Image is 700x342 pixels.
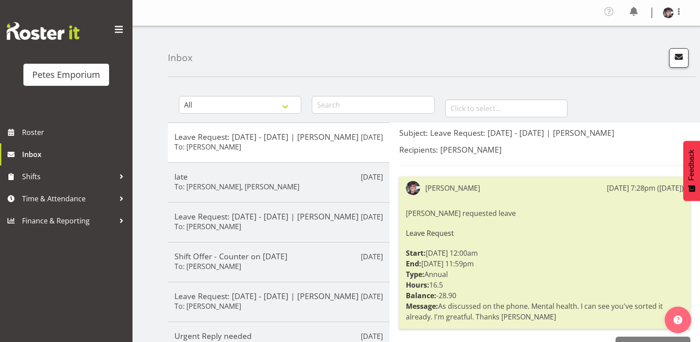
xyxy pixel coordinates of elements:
[406,206,684,324] div: [PERSON_NAME] requested leave [DATE] 12:00am [DATE] 11:59pm Annual 16.5 -28.90 As discussed on th...
[406,291,436,300] strong: Balance:
[399,128,690,138] h5: Subject: Leave Request: [DATE] - [DATE] | [PERSON_NAME]
[674,315,682,324] img: help-xxl-2.png
[174,251,383,261] h5: Shift Offer - Counter on [DATE]
[22,148,128,161] span: Inbox
[22,214,115,227] span: Finance & Reporting
[22,170,115,183] span: Shifts
[663,8,674,18] img: michelle-whaleb4506e5af45ffd00a26cc2b6420a9100.png
[174,182,299,191] h6: To: [PERSON_NAME], [PERSON_NAME]
[607,183,684,193] div: [DATE] 7:28pm ([DATE])
[32,68,100,81] div: Petes Emporium
[361,132,383,142] p: [DATE]
[406,269,424,279] strong: Type:
[406,229,684,237] h6: Leave Request
[361,211,383,222] p: [DATE]
[361,331,383,342] p: [DATE]
[22,192,115,205] span: Time & Attendance
[174,172,383,181] h5: late
[406,181,420,195] img: michelle-whaleb4506e5af45ffd00a26cc2b6420a9100.png
[174,142,241,151] h6: To: [PERSON_NAME]
[174,262,241,271] h6: To: [PERSON_NAME]
[174,291,383,301] h5: Leave Request: [DATE] - [DATE] | [PERSON_NAME]
[445,100,568,117] input: Click to select...
[174,302,241,311] h6: To: [PERSON_NAME]
[361,172,383,182] p: [DATE]
[361,251,383,262] p: [DATE]
[174,211,383,221] h5: Leave Request: [DATE] - [DATE] | [PERSON_NAME]
[399,145,690,154] h5: Recipients: [PERSON_NAME]
[406,248,426,258] strong: Start:
[406,301,438,311] strong: Message:
[22,126,128,139] span: Roster
[174,331,383,341] h5: Urgent Reply needed
[361,291,383,302] p: [DATE]
[406,259,421,269] strong: End:
[683,141,700,201] button: Feedback - Show survey
[688,150,696,181] span: Feedback
[174,132,383,142] h5: Leave Request: [DATE] - [DATE] | [PERSON_NAME]
[425,183,480,193] div: [PERSON_NAME]
[406,280,429,290] strong: Hours:
[168,53,193,63] h4: Inbox
[174,222,241,231] h6: To: [PERSON_NAME]
[7,22,79,40] img: Rosterit website logo
[312,96,434,114] input: Search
